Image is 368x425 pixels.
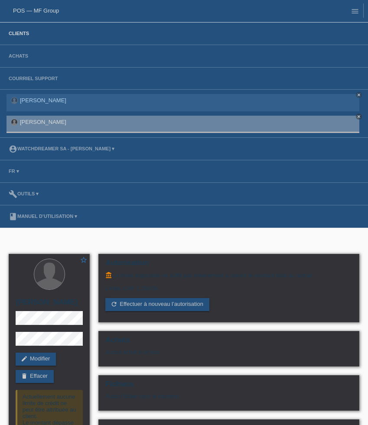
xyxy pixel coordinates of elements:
[4,31,33,36] a: Clients
[80,256,88,264] i: star_border
[105,279,352,292] div: Limite: CHF 1'250.00
[105,380,352,393] h2: Fichiers
[105,349,352,362] div: Aucun achat à ce jour.
[4,169,23,174] a: FR ▾
[4,191,43,196] a: buildOutils ▾
[21,355,28,362] i: edit
[16,298,83,311] h2: [PERSON_NAME]
[9,212,17,221] i: book
[16,370,54,383] a: deleteEffacer
[20,97,66,104] a: [PERSON_NAME]
[9,190,17,198] i: build
[105,298,209,311] a: refreshEffectuer à nouveau l’autorisation
[13,7,59,14] a: POS — MF Group
[357,114,361,119] i: close
[16,353,56,366] a: editModifier
[105,259,352,272] h2: Autorisation
[4,214,81,219] a: bookManuel d’utilisation ▾
[351,7,359,16] i: menu
[4,76,62,81] a: Courriel Support
[346,8,364,13] a: menu
[105,393,280,399] div: Aucun fichier pour le moment
[9,145,17,153] i: account_circle
[20,119,66,125] a: [PERSON_NAME]
[105,336,352,349] h2: Achats
[80,256,88,265] a: star_border
[105,272,112,279] i: account_balance
[21,373,28,380] i: delete
[105,272,352,279] div: La limite disponible ne suffit pas entièrement à couvrir le montant total du rachat.
[4,146,119,151] a: account_circleWatchdreamer SA - [PERSON_NAME] ▾
[357,93,361,97] i: close
[111,301,117,308] i: refresh
[4,53,33,58] a: Achats
[356,92,362,98] a: close
[356,114,362,120] a: close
